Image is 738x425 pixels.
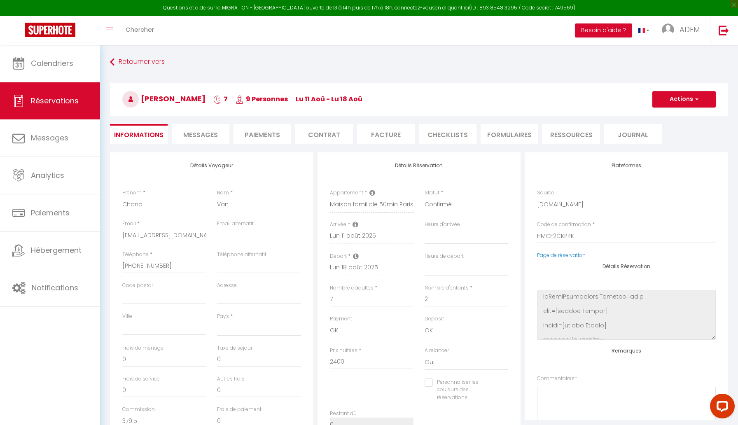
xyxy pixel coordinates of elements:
[217,220,254,228] label: Email alternatif
[656,16,710,45] a: ... ADEM
[122,220,136,228] label: Email
[330,347,357,355] label: Prix nuitées
[425,252,464,260] label: Heure de départ
[481,124,538,144] li: FORMULAIRES
[330,189,363,197] label: Appartement
[31,133,68,143] span: Messages
[435,4,469,11] a: en cliquant ici
[122,406,155,413] label: Commission
[183,130,218,140] span: Messages
[110,55,728,70] a: Retourner vers
[537,264,716,269] h4: Détails Réservation
[604,124,662,144] li: Journal
[122,344,163,352] label: Frais de ménage
[122,251,149,259] label: Téléphone
[330,221,346,229] label: Arrivée
[662,23,674,36] img: ...
[122,93,206,104] span: [PERSON_NAME]
[537,348,716,354] h4: Remarques
[217,282,237,290] label: Adresse
[213,94,228,104] span: 7
[542,124,600,144] li: Ressources
[330,284,374,292] label: Nombre d'adultes
[119,16,160,45] a: Chercher
[31,208,70,218] span: Paiements
[419,124,476,144] li: CHECKLISTS
[25,23,75,37] img: Super Booking
[234,124,291,144] li: Paiements
[330,252,347,260] label: Départ
[217,313,229,320] label: Pays
[296,94,362,104] span: lu 11 Aoû - lu 18 Aoû
[537,189,554,197] label: Source
[31,170,64,180] span: Analytics
[217,406,262,413] label: Frais de paiement
[110,124,168,144] li: Informations
[425,221,460,229] label: Heure d'arrivée
[652,91,716,107] button: Actions
[425,284,469,292] label: Nombre d'enfants
[537,163,716,168] h4: Plateformes
[575,23,632,37] button: Besoin d'aide ?
[719,25,729,35] img: logout
[537,221,591,229] label: Code de confirmation
[122,189,142,197] label: Prénom
[330,315,352,323] label: Payment
[31,245,82,255] span: Hébergement
[330,163,509,168] h4: Détails Réservation
[236,94,288,104] span: 9 Personnes
[537,252,586,259] a: Page de réservation
[31,96,79,106] span: Réservations
[122,282,153,290] label: Code postal
[680,24,700,35] span: ADEM
[425,315,444,323] label: Deposit
[703,390,738,425] iframe: LiveChat chat widget
[425,347,449,355] label: A relancer
[122,313,132,320] label: Ville
[126,25,154,34] span: Chercher
[217,189,229,197] label: Nom
[122,163,301,168] h4: Détails Voyageur
[330,410,357,418] label: Restant dû
[217,344,252,352] label: Taxe de séjour
[433,378,498,402] label: Personnaliser les couleurs des réservations
[537,375,577,383] label: Commentaires
[122,375,160,383] label: Frais de service
[32,283,78,293] span: Notifications
[217,375,245,383] label: Autres frais
[425,189,439,197] label: Statut
[217,251,266,259] label: Téléphone alternatif
[31,58,73,68] span: Calendriers
[295,124,353,144] li: Contrat
[357,124,415,144] li: Facture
